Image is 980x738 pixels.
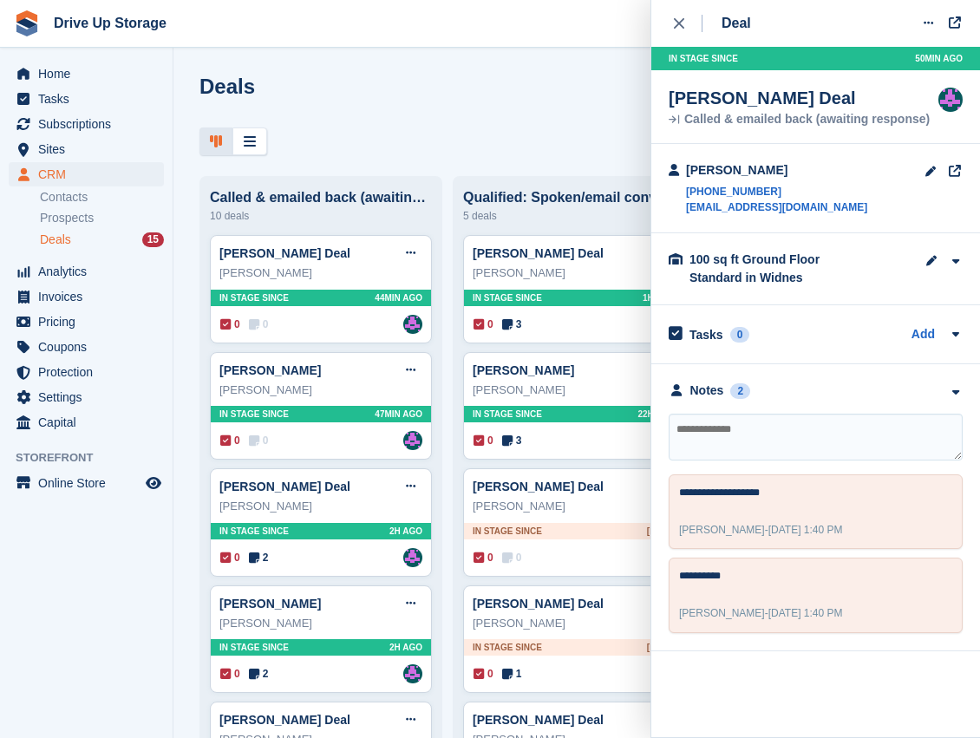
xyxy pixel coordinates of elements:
div: [PERSON_NAME] Deal [669,88,930,108]
div: [PERSON_NAME] [219,382,422,399]
a: [PERSON_NAME] [473,363,574,377]
a: Deals 15 [40,231,164,249]
span: In stage since [473,408,542,421]
a: Add [911,325,935,345]
span: CRM [38,162,142,186]
div: - [679,522,843,538]
span: 0 [220,550,240,565]
span: 2 [249,550,269,565]
a: menu [9,137,164,161]
span: 47MIN AGO [375,408,422,421]
div: [PERSON_NAME] [686,161,867,180]
a: [PERSON_NAME] Deal [219,480,350,493]
a: menu [9,284,164,309]
span: 3 [502,433,522,448]
span: 2H AGO [389,641,422,654]
span: Sites [38,137,142,161]
span: Analytics [38,259,142,284]
a: menu [9,112,164,136]
a: [PERSON_NAME] Deal [219,713,350,727]
span: Coupons [38,335,142,359]
span: Invoices [38,284,142,309]
span: In stage since [669,52,738,65]
span: 0 [474,550,493,565]
div: [PERSON_NAME] [473,382,676,399]
div: 100 sq ft Ground Floor Standard in Widnes [689,251,863,287]
span: Home [38,62,142,86]
span: Storefront [16,449,173,467]
a: menu [9,310,164,334]
span: 0 [502,550,522,565]
a: Contacts [40,189,164,206]
div: [PERSON_NAME] [473,615,676,632]
span: In stage since [473,641,542,654]
span: 0 [474,666,493,682]
a: [PERSON_NAME] [219,597,321,611]
img: Andy [938,88,963,112]
a: menu [9,87,164,111]
a: menu [9,471,164,495]
span: [DATE] 1:40 PM [768,607,843,619]
img: stora-icon-8386f47178a22dfd0bd8f6a31ec36ba5ce8667c1dd55bd0f319d3a0aa187defe.svg [14,10,40,36]
span: Pricing [38,310,142,334]
span: [PERSON_NAME] [679,607,765,619]
a: [PERSON_NAME] Deal [473,597,604,611]
span: In stage since [473,291,542,304]
span: In stage since [219,525,289,538]
span: In stage since [473,525,542,538]
div: 0 [730,327,750,343]
a: [PERSON_NAME] Deal [473,480,604,493]
span: 44MIN AGO [375,291,422,304]
div: Called & emailed back (awaiting response) [210,190,432,206]
div: [PERSON_NAME] [473,265,676,282]
a: menu [9,335,164,359]
a: [PERSON_NAME] Deal [219,246,350,260]
div: [PERSON_NAME] [219,498,422,515]
a: [PERSON_NAME] Deal [473,246,604,260]
a: menu [9,385,164,409]
a: Andy [403,315,422,334]
span: 0 [249,433,269,448]
img: Andy [403,431,422,450]
span: Protection [38,360,142,384]
a: Preview store [143,473,164,493]
img: Andy [403,664,422,683]
a: menu [9,259,164,284]
div: 15 [142,232,164,247]
span: Settings [38,385,142,409]
div: [PERSON_NAME] [219,615,422,632]
a: [EMAIL_ADDRESS][DOMAIN_NAME] [686,199,867,215]
span: Deals [40,232,71,248]
a: menu [9,162,164,186]
span: 0 [220,317,240,332]
span: Tasks [38,87,142,111]
div: [PERSON_NAME] [473,498,676,515]
div: Called & emailed back (awaiting response) [669,114,930,126]
span: [DATE] 1:40 PM [768,524,843,536]
a: Prospects [40,209,164,227]
span: 0 [220,666,240,682]
span: In stage since [219,291,289,304]
span: 50MIN AGO [915,52,963,65]
span: 0 [220,433,240,448]
span: Capital [38,410,142,434]
span: Subscriptions [38,112,142,136]
a: Drive Up Storage [47,9,173,37]
div: 5 deals [463,206,685,226]
span: [PERSON_NAME] [679,524,765,536]
img: Andy [403,548,422,567]
span: Online Store [38,471,142,495]
h2: Tasks [689,327,723,343]
span: [DATE] [647,525,676,538]
a: [PERSON_NAME] [219,363,321,377]
span: 1H AGO [643,291,676,304]
span: 3 [502,317,522,332]
a: [PHONE_NUMBER] [686,184,867,199]
span: 0 [249,317,269,332]
div: [PERSON_NAME] [219,265,422,282]
a: menu [9,360,164,384]
div: Deal [722,13,751,34]
span: In stage since [219,408,289,421]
